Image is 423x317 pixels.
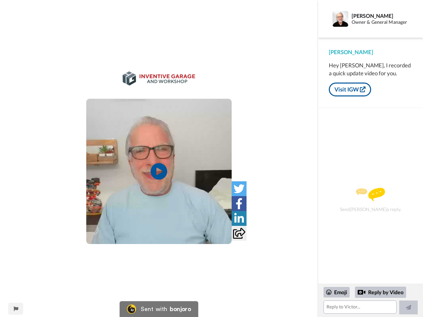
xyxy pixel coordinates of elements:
[327,120,414,280] div: Send [PERSON_NAME] a reply.
[141,306,167,312] div: Sent with
[355,287,406,298] div: Reply by Video
[324,287,350,298] div: Emoji
[356,188,385,201] img: message.svg
[329,48,412,56] div: [PERSON_NAME]
[329,61,412,77] div: Hey [PERSON_NAME], I recorded a quick update video for you.
[329,83,371,96] a: Visit IGW
[352,19,412,25] div: Owner & General Manager
[332,11,348,27] img: Profile Image
[358,288,365,296] div: Reply by Video
[352,13,412,19] div: [PERSON_NAME]
[120,301,198,317] a: Bonjoro LogoSent withbonjoro
[127,304,136,314] img: Bonjoro Logo
[123,71,195,86] img: 7f3740b7-7c67-4ca0-bfd4-556e83494e25
[170,306,191,312] div: bonjoro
